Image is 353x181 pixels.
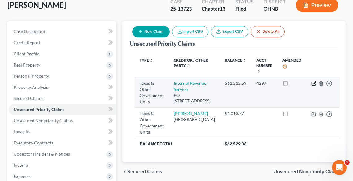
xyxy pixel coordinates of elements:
div: Chapter [202,5,225,12]
span: Lawsuits [14,129,30,134]
button: chevron_left Secured Claims [122,169,162,174]
a: Credit Report [9,37,116,48]
i: unfold_more [243,59,246,62]
a: Lawsuits [9,126,116,137]
div: $61,515.59 [225,80,246,86]
a: Acct Number unfold_more [256,58,272,73]
i: unfold_more [150,59,153,62]
div: Taxes & Other Government Units [140,110,164,135]
th: Balance Total [135,138,220,149]
button: New Claim [132,26,170,37]
span: Credit Report [14,40,40,45]
th: Amended [277,54,306,77]
i: chevron_left [122,169,127,174]
a: Secured Claims [9,93,116,104]
a: Internal Revenue Service [174,80,206,92]
button: Unsecured Nonpriority Claims chevron_right [273,169,346,174]
div: Taxes & Other Government Units [140,80,164,105]
span: Unsecured Priority Claims [14,107,64,112]
span: Property Analysis [14,84,48,90]
span: [PERSON_NAME] [7,0,66,9]
a: Balance unfold_more [225,58,246,62]
i: unfold_more [256,69,260,73]
a: Unsecured Nonpriority Claims [9,115,116,126]
span: Client Profile [14,51,39,56]
i: unfold_more [186,64,190,68]
div: [GEOGRAPHIC_DATA] [174,117,215,123]
a: Type unfold_more [140,58,153,62]
span: 1 [345,160,350,165]
a: [PERSON_NAME] [174,111,208,116]
a: Export CSV [211,26,248,37]
span: Secured Claims [14,96,43,101]
span: Codebtors Insiders & Notices [14,151,70,157]
div: Filed [235,5,254,12]
div: 25-13723 [170,5,192,12]
span: Unsecured Nonpriority Claims [273,169,341,174]
span: Executory Contracts [14,140,53,145]
span: 13 [220,6,225,11]
div: P.O. [STREET_ADDRESS] [174,93,215,104]
a: Property Analysis [9,82,116,93]
button: Import CSV [172,26,208,37]
div: Unsecured Priority Claims [130,40,195,47]
span: $62,529.36 [225,141,246,146]
button: Delete All [251,26,285,37]
div: 4297 [256,80,272,86]
a: Case Dashboard [9,26,116,37]
span: Expenses [14,174,31,179]
a: Executory Contracts [9,137,116,149]
iframe: Intercom live chat [332,160,347,175]
div: $1,013.77 [225,110,246,117]
span: Unsecured Nonpriority Claims [14,118,73,123]
span: Income [14,162,28,168]
span: Secured Claims [127,169,162,174]
span: Case Dashboard [14,29,45,34]
a: Creditor / Other Party unfold_more [174,58,208,68]
span: Real Property [14,62,40,67]
span: Personal Property [14,73,49,79]
a: Unsecured Priority Claims [9,104,116,115]
div: OHNB [264,5,286,12]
